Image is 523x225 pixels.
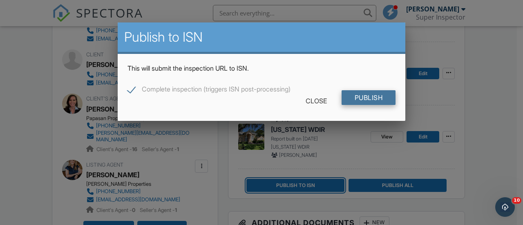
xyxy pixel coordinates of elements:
[127,64,396,73] p: This will submit the inspection URL to ISN.
[495,197,515,217] iframe: Intercom live chat
[512,197,521,204] span: 10
[293,94,340,108] div: Close
[127,85,291,96] label: Complete inspection (triggers ISN post-processing)
[342,90,396,105] input: Publish
[124,29,399,45] h2: Publish to ISN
